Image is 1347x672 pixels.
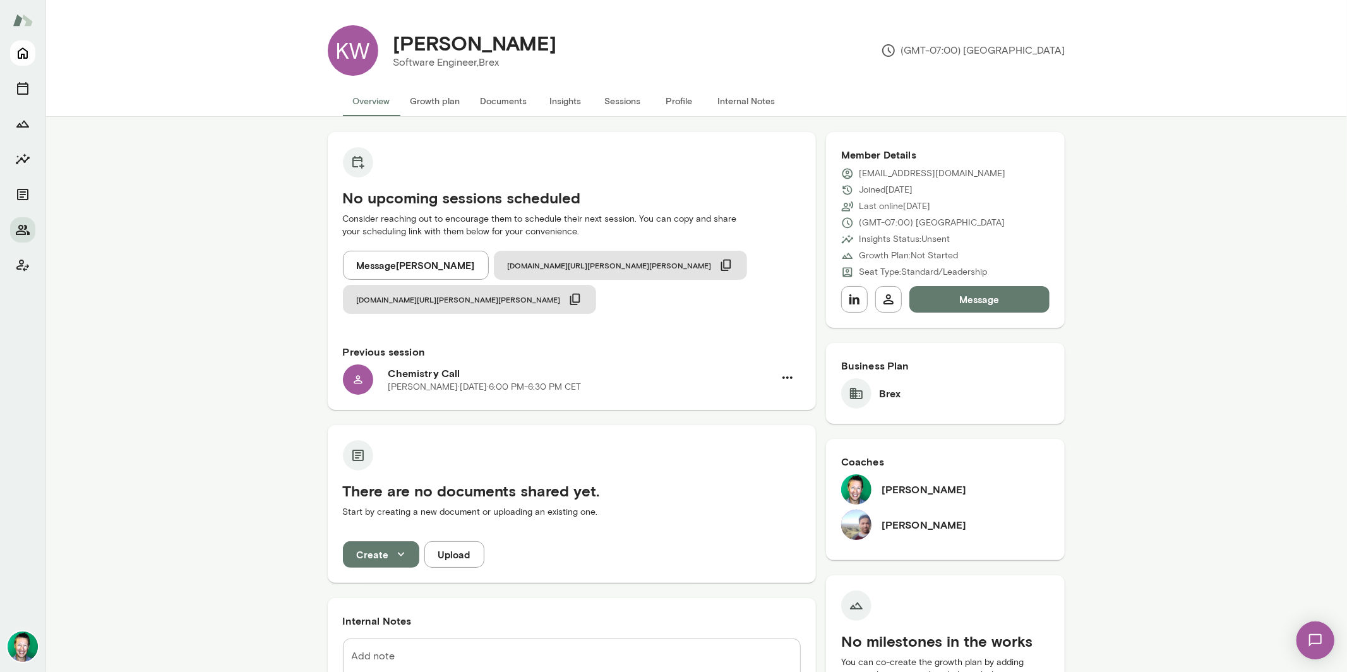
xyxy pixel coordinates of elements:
[343,481,801,501] h5: There are no documents shared yet.
[859,217,1005,229] p: (GMT-07:00) [GEOGRAPHIC_DATA]
[10,217,35,243] button: Members
[494,251,747,280] button: [DOMAIN_NAME][URL][PERSON_NAME][PERSON_NAME]
[13,8,33,32] img: Mento
[537,86,594,116] button: Insights
[841,358,1050,373] h6: Business Plan
[859,249,958,262] p: Growth Plan: Not Started
[343,344,801,359] h6: Previous session
[393,31,557,55] h4: [PERSON_NAME]
[10,182,35,207] button: Documents
[343,86,400,116] button: Overview
[508,260,712,270] span: [DOMAIN_NAME][URL][PERSON_NAME][PERSON_NAME]
[909,286,1050,313] button: Message
[10,253,35,278] button: Client app
[859,167,1005,180] p: [EMAIL_ADDRESS][DOMAIN_NAME]
[343,506,801,519] p: Start by creating a new document or uploading an existing one.
[388,366,774,381] h6: Chemistry Call
[343,188,801,208] h5: No upcoming sessions scheduled
[841,147,1050,162] h6: Member Details
[388,381,582,393] p: [PERSON_NAME] · [DATE] · 6:00 PM-6:30 PM CET
[10,111,35,136] button: Growth Plan
[328,25,378,76] div: KW
[841,510,871,540] img: Vipin Hegde
[393,55,557,70] p: Software Engineer, Brex
[882,517,967,532] h6: [PERSON_NAME]
[343,613,801,628] h6: Internal Notes
[470,86,537,116] button: Documents
[882,482,967,497] h6: [PERSON_NAME]
[8,632,38,662] img: Brian Lawrence
[343,251,489,280] button: Message[PERSON_NAME]
[343,285,596,314] button: [DOMAIN_NAME][URL][PERSON_NAME][PERSON_NAME]
[708,86,786,116] button: Internal Notes
[400,86,470,116] button: Growth plan
[879,386,901,401] h6: Brex
[343,541,419,568] button: Create
[859,184,913,196] p: Joined [DATE]
[841,474,871,505] img: Brian Lawrence
[859,266,987,279] p: Seat Type: Standard/Leadership
[859,200,930,213] p: Last online [DATE]
[424,541,484,568] button: Upload
[651,86,708,116] button: Profile
[841,454,1050,469] h6: Coaches
[594,86,651,116] button: Sessions
[881,43,1065,58] p: (GMT-07:00) [GEOGRAPHIC_DATA]
[343,213,801,238] p: Consider reaching out to encourage them to schedule their next session. You can copy and share yo...
[357,294,561,304] span: [DOMAIN_NAME][URL][PERSON_NAME][PERSON_NAME]
[10,147,35,172] button: Insights
[859,233,950,246] p: Insights Status: Unsent
[10,40,35,66] button: Home
[10,76,35,101] button: Sessions
[841,631,1050,651] h5: No milestones in the works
